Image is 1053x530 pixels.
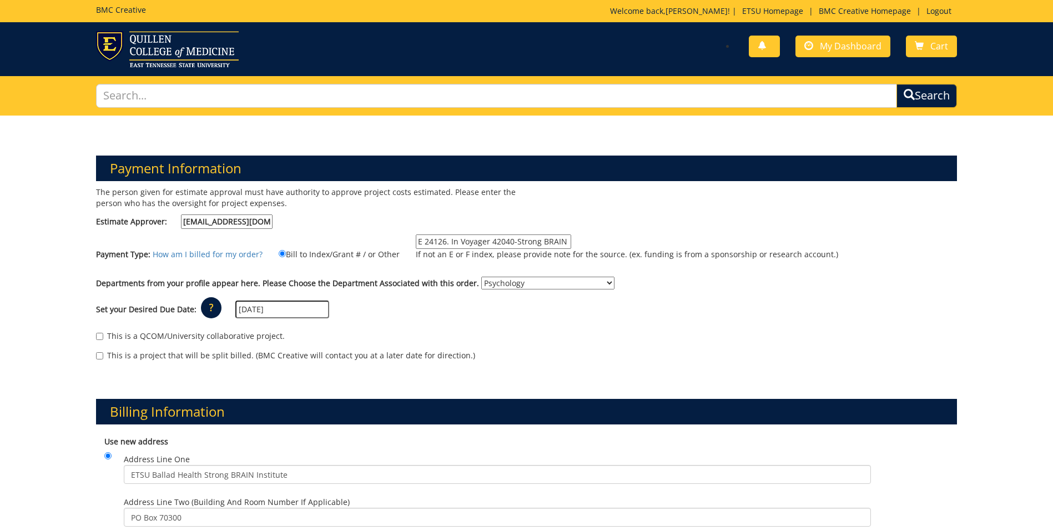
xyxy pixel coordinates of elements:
[265,248,400,260] label: Bill to Index/Grant # / or Other
[795,36,890,57] a: My Dashboard
[279,250,286,257] input: Bill to Index/Grant # / or Other
[96,249,150,260] label: Payment Type:
[235,301,329,318] input: MM/DD/YYYY
[96,6,146,14] h5: BMC Creative
[153,249,263,259] a: How am I billed for my order?
[96,31,239,67] img: ETSU logo
[96,278,479,289] label: Departments from your profile appear here. Please Choose the Department Associated with this order.
[124,508,871,527] input: Address Line Two (Building and Room Number if applicable)
[124,454,871,484] label: Address Line One
[737,6,809,16] a: ETSU Homepage
[96,156,957,181] h3: Payment Information
[124,465,871,484] input: Address Line One
[930,40,948,52] span: Cart
[813,6,916,16] a: BMC Creative Homepage
[416,234,571,249] input: If not an E or F index, please provide note for the source. (ex. funding is from a sponsorship or...
[896,84,957,108] button: Search
[96,304,197,315] label: Set your Desired Due Date:
[610,6,957,17] p: Welcome back, ! | | |
[906,36,957,57] a: Cart
[96,214,273,229] label: Estimate Approver:
[181,214,273,229] input: Estimate Approver:
[96,187,518,209] p: The person given for estimate approval must have authority to approve project costs estimated. Pl...
[416,249,838,260] p: If not an E or F index, please provide note for the source. (ex. funding is from a sponsorship or...
[96,84,897,108] input: Search...
[104,436,168,447] b: Use new address
[96,399,957,424] h3: Billing Information
[96,352,103,359] input: This is a project that will be split billed. (BMC Creative will contact you at a later date for d...
[96,333,103,340] input: This is a QCOM/University collaborative project.
[666,6,728,16] a: [PERSON_NAME]
[820,40,881,52] span: My Dashboard
[201,297,221,318] p: ?
[96,350,475,361] label: This is a project that will be split billed. (BMC Creative will contact you at a later date for d...
[96,331,285,342] label: This is a QCOM/University collaborative project.
[921,6,957,16] a: Logout
[124,497,871,527] label: Address Line Two (Building and Room Number if applicable)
